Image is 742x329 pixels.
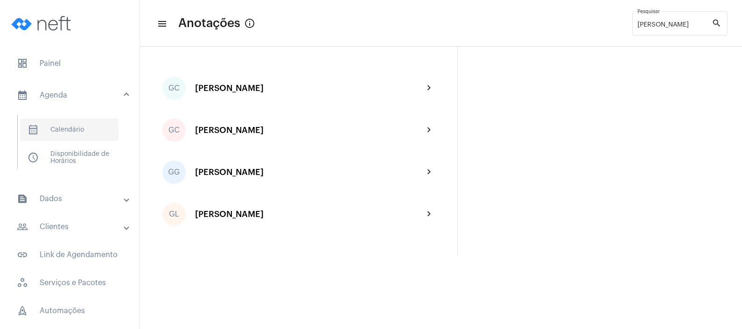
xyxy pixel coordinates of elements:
mat-expansion-panel-header: sidenav iconClientes [6,216,140,238]
input: Pesquisar [637,21,712,29]
mat-icon: sidenav icon [157,18,166,29]
span: Calendário [20,119,119,141]
div: GG [162,161,186,184]
div: [PERSON_NAME] [195,126,424,135]
mat-icon: chevron_right [424,125,435,136]
div: GC [162,119,186,142]
mat-icon: sidenav icon [17,249,28,260]
mat-panel-title: Dados [17,193,125,204]
div: GL [162,203,186,226]
span: Anotações [178,16,240,31]
span: sidenav icon [28,124,39,135]
mat-icon: search [712,18,723,29]
mat-panel-title: Agenda [17,90,125,101]
div: GC [162,77,186,100]
span: sidenav icon [17,305,28,316]
span: Link de Agendamento [9,244,130,266]
div: sidenav iconAgenda [6,110,140,182]
span: Automações [9,300,130,322]
img: logo-neft-novo-2.png [7,5,77,42]
mat-icon: sidenav icon [17,90,28,101]
span: sidenav icon [28,152,39,163]
div: [PERSON_NAME] [195,168,424,177]
div: [PERSON_NAME] [195,210,424,219]
span: sidenav icon [17,277,28,288]
span: Painel [9,52,130,75]
mat-icon: chevron_right [424,209,435,220]
mat-icon: chevron_right [424,83,435,94]
mat-expansion-panel-header: sidenav iconAgenda [6,80,140,110]
span: Disponibilidade de Horários [20,147,119,169]
mat-icon: info_outlined [244,18,255,29]
span: sidenav icon [17,58,28,69]
div: [PERSON_NAME] [195,84,424,93]
mat-icon: sidenav icon [17,193,28,204]
mat-expansion-panel-header: sidenav iconDados [6,188,140,210]
mat-panel-title: Clientes [17,221,125,232]
mat-icon: sidenav icon [17,221,28,232]
span: Serviços e Pacotes [9,272,130,294]
mat-icon: chevron_right [424,167,435,178]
